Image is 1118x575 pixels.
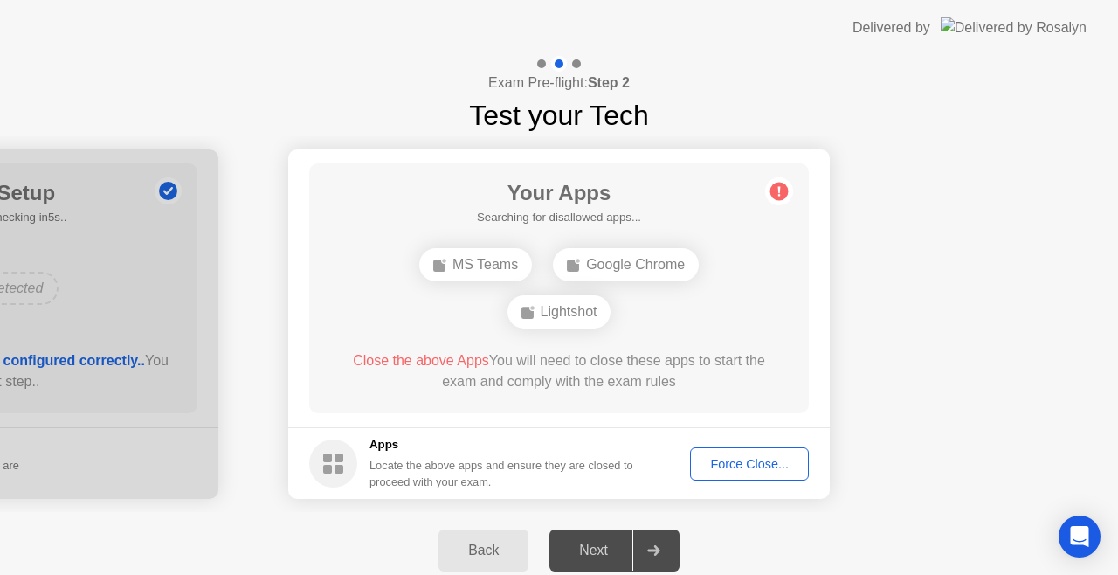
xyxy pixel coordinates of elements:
div: Next [555,543,632,558]
div: Locate the above apps and ensure they are closed to proceed with your exam. [369,457,634,490]
div: Open Intercom Messenger [1059,516,1101,558]
div: Google Chrome [553,248,699,281]
h4: Exam Pre-flight: [488,73,630,94]
span: Close the above Apps [353,353,489,368]
div: You will need to close these apps to start the exam and comply with the exam rules [335,350,784,392]
img: Delivered by Rosalyn [941,17,1087,38]
h5: Searching for disallowed apps... [477,209,641,226]
div: Back [444,543,523,558]
div: Lightshot [507,295,611,329]
h1: Test your Tech [469,94,649,136]
div: Delivered by [852,17,930,38]
button: Back [438,530,528,572]
div: Force Close... [696,457,803,471]
button: Force Close... [690,447,809,481]
h1: Your Apps [477,177,641,209]
button: Next [549,530,680,572]
b: Step 2 [588,75,630,90]
div: MS Teams [419,248,532,281]
h5: Apps [369,436,634,454]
